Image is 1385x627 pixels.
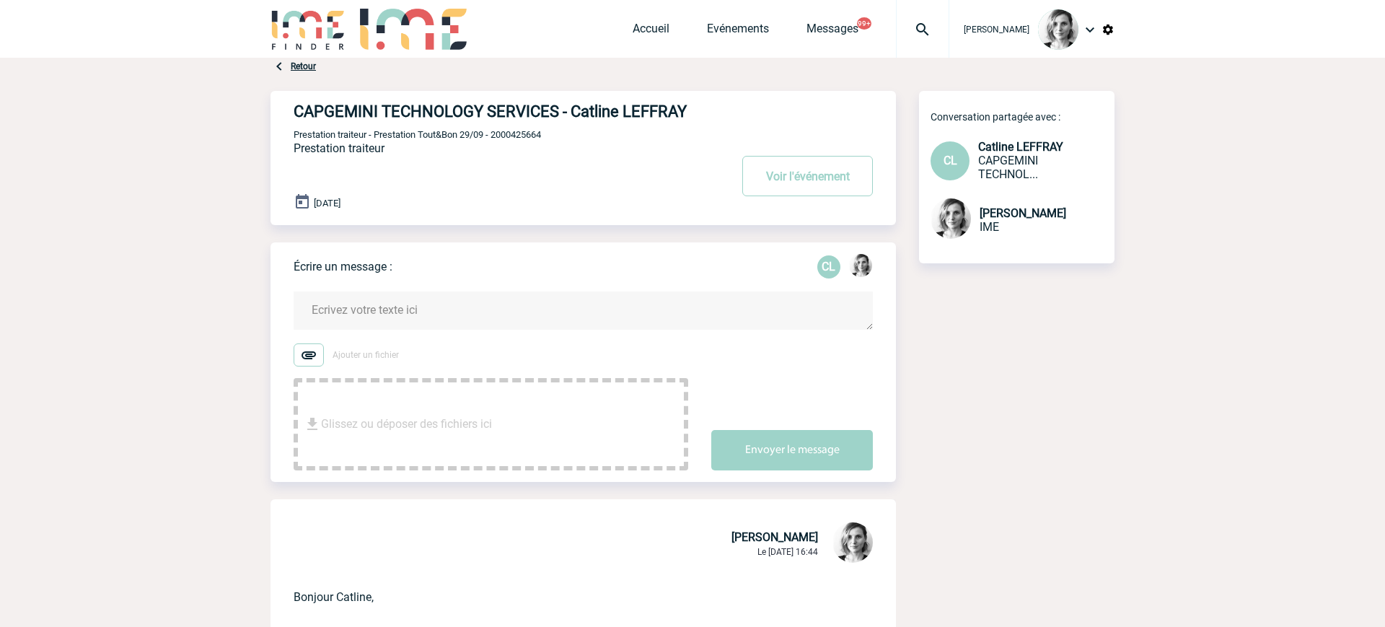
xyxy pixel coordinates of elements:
[980,206,1066,220] span: [PERSON_NAME]
[849,254,872,280] div: Lydie TRELLU
[707,22,769,42] a: Evénements
[731,530,818,544] span: [PERSON_NAME]
[857,17,871,30] button: 99+
[849,254,872,277] img: 103019-1.png
[944,154,957,167] span: CL
[806,22,858,42] a: Messages
[742,156,873,196] button: Voir l'événement
[757,547,818,557] span: Le [DATE] 16:44
[817,255,840,279] p: CL
[978,154,1038,181] span: CAPGEMINI TECHNOLOGY SERVICES
[633,22,669,42] a: Accueil
[294,141,384,155] span: Prestation traiteur
[271,9,346,50] img: IME-Finder
[711,430,873,470] button: Envoyer le message
[931,198,971,239] img: 103019-1.png
[931,111,1114,123] p: Conversation partagée avec :
[964,25,1029,35] span: [PERSON_NAME]
[294,260,392,273] p: Écrire un message :
[294,102,687,120] h4: CAPGEMINI TECHNOLOGY SERVICES - Catline LEFFRAY
[1038,9,1078,50] img: 103019-1.png
[333,350,399,360] span: Ajouter un fichier
[304,416,321,433] img: file_download.svg
[294,129,541,140] span: Prestation traiteur - Prestation Tout&Bon 29/09 - 2000425664
[978,140,1063,154] span: Catline LEFFRAY
[832,522,873,563] img: 103019-1.png
[314,198,340,209] span: [DATE]
[980,220,999,234] span: IME
[321,388,492,460] span: Glissez ou déposer des fichiers ici
[291,61,316,71] a: Retour
[817,255,840,279] div: Catline LEFFRAY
